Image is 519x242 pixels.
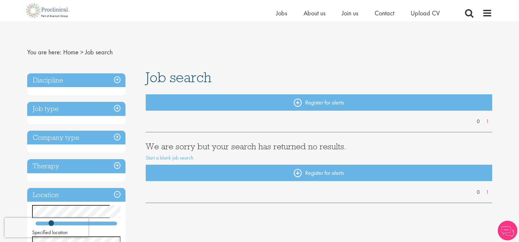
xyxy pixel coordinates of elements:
[27,102,125,116] h3: Job type
[483,118,492,125] a: 1
[146,154,194,161] a: Start a blank job search
[498,221,517,240] img: Chatbot
[146,68,212,86] span: Job search
[85,48,113,56] span: Job search
[27,73,125,87] h3: Discipline
[27,131,125,145] h3: Company type
[63,48,79,56] a: breadcrumb link
[473,189,483,196] a: 0
[411,9,440,17] a: Upload CV
[342,9,358,17] a: Join us
[146,94,492,111] a: Register for alerts
[5,218,88,237] iframe: reCAPTCHA
[483,189,492,196] a: 1
[146,142,492,151] h3: We are sorry but your search has returned no results.
[146,165,492,181] a: Register for alerts
[375,9,394,17] a: Contact
[473,118,483,125] a: 0
[276,9,287,17] a: Jobs
[27,48,62,56] span: You are here:
[304,9,325,17] a: About us
[80,48,83,56] span: >
[27,159,125,173] h3: Therapy
[27,188,125,202] h3: Location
